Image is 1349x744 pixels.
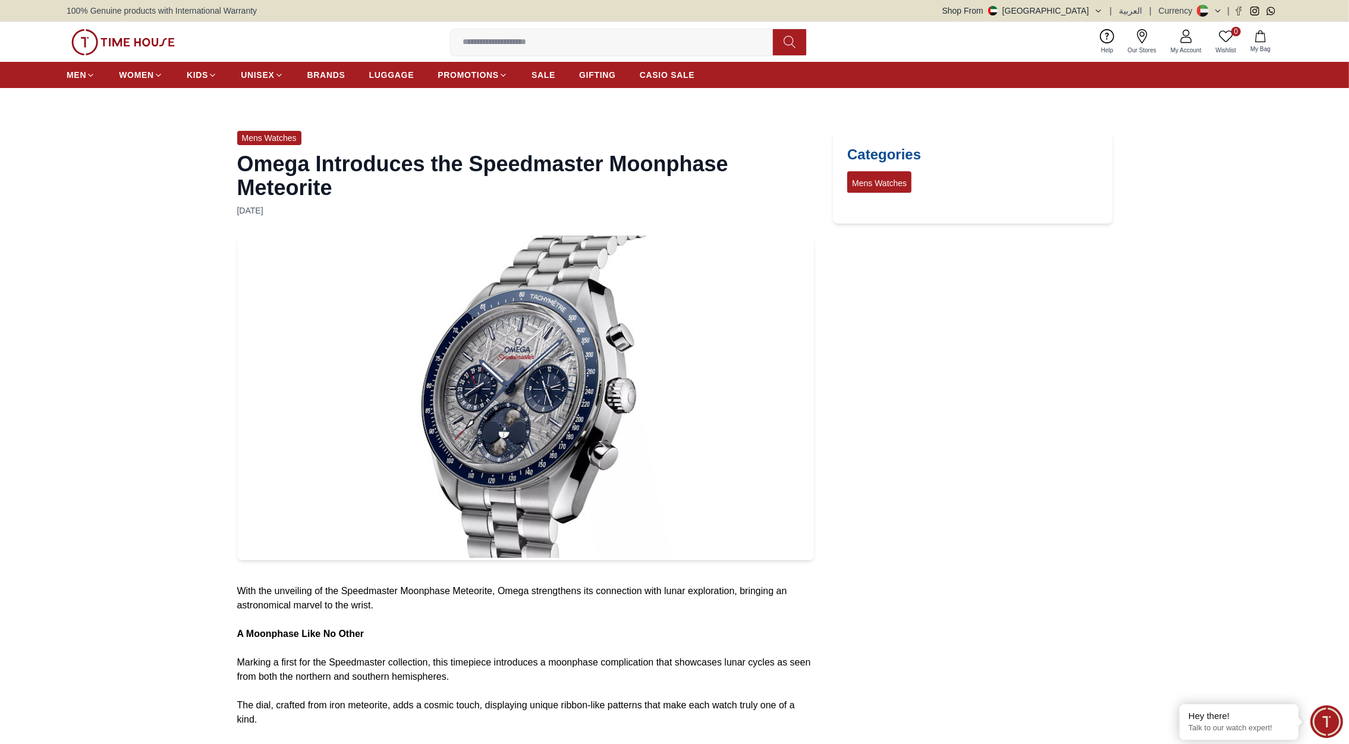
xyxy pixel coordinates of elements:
p: The dial, crafted from iron meteorite, adds a cosmic touch, displaying unique ribbon-like pattern... [237,698,815,727]
div: Currency [1159,5,1197,17]
span: Wishlist [1211,46,1241,55]
img: ... [71,29,175,55]
img: United Arab Emirates [988,6,998,15]
span: | [1110,5,1112,17]
button: My Bag [1243,28,1278,56]
a: PROMOTIONS [438,64,508,86]
span: UNISEX [241,69,274,81]
a: KIDS [187,64,217,86]
img: Omega Introduces the Speedmaster Moonphase Meteorite [237,236,815,560]
a: GIFTING [579,64,616,86]
button: العربية [1119,5,1142,17]
p: Talk to our watch expert! [1188,723,1290,733]
span: Mens Watches [237,131,301,145]
a: MEN [67,64,95,86]
p: [DATE] [237,205,815,216]
span: 100% Genuine products with International Warranty [67,5,257,17]
a: 0Wishlist [1209,27,1243,57]
a: Instagram [1250,7,1259,15]
a: CASIO SALE [640,64,695,86]
a: Our Stores [1121,27,1164,57]
span: 0 [1231,27,1241,36]
p: With the unveiling of the Speedmaster Moonphase Meteorite, Omega strengthens its connection with ... [237,584,815,613]
a: Mens Watches [237,133,301,143]
strong: A Moonphase Like No Other [237,629,364,639]
span: WOMEN [119,69,154,81]
span: SALE [532,69,555,81]
span: Our Stores [1123,46,1161,55]
span: PROMOTIONS [438,69,499,81]
a: Whatsapp [1266,7,1275,15]
div: Hey there! [1188,710,1290,722]
span: | [1149,5,1152,17]
span: GIFTING [579,69,616,81]
span: LUGGAGE [369,69,414,81]
p: Marking a first for the Speedmaster collection, this timepiece introduces a moonphase complicatio... [237,655,815,684]
a: BRANDS [307,64,345,86]
span: Help [1096,46,1118,55]
span: MEN [67,69,86,81]
span: My Bag [1246,45,1275,54]
span: CASIO SALE [640,69,695,81]
h1: Omega Introduces the Speedmaster Moonphase Meteorite [237,152,815,200]
a: SALE [532,64,555,86]
button: Shop From[GEOGRAPHIC_DATA] [942,5,1103,17]
a: Mens Watches [847,171,911,193]
span: My Account [1166,46,1206,55]
a: LUGGAGE [369,64,414,86]
span: | [1227,5,1229,17]
a: WOMEN [119,64,163,86]
span: BRANDS [307,69,345,81]
h3: Categories [847,145,1098,164]
a: Facebook [1234,7,1243,15]
div: Chat Widget [1310,705,1343,738]
a: UNISEX [241,64,283,86]
a: Help [1094,27,1121,57]
span: KIDS [187,69,208,81]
